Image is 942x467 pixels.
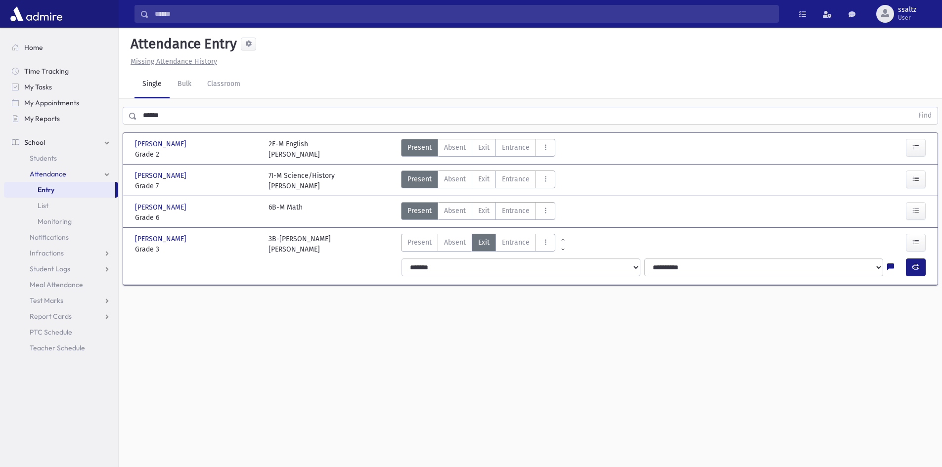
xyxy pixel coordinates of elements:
a: Bulk [170,71,199,98]
div: 3B-[PERSON_NAME] [PERSON_NAME] [269,234,331,255]
a: My Reports [4,111,118,127]
span: Exit [478,142,490,153]
span: [PERSON_NAME] [135,170,188,181]
a: Student Logs [4,261,118,277]
a: Students [4,150,118,166]
span: Teacher Schedule [30,343,85,352]
span: Report Cards [30,312,72,321]
u: Missing Attendance History [131,57,217,66]
span: Exit [478,237,490,248]
span: My Appointments [24,98,79,107]
a: Meal Attendance [4,277,118,293]
h5: Attendance Entry [127,36,237,52]
a: PTC Schedule [4,324,118,340]
span: Entrance [502,142,530,153]
div: 2F-M English [PERSON_NAME] [269,139,320,160]
a: My Appointments [4,95,118,111]
span: Monitoring [38,217,72,226]
span: Attendance [30,170,66,178]
img: AdmirePro [8,4,65,24]
a: Missing Attendance History [127,57,217,66]
div: AttTypes [401,170,555,191]
span: [PERSON_NAME] [135,202,188,212]
span: Present [407,206,432,216]
div: AttTypes [401,202,555,223]
span: Grade 6 [135,212,259,223]
span: Entrance [502,237,530,248]
span: Notifications [30,233,69,242]
span: User [898,14,916,22]
span: Absent [444,237,466,248]
span: Entrance [502,206,530,216]
span: Students [30,154,57,163]
a: List [4,198,118,213]
a: Classroom [199,71,248,98]
a: Home [4,40,118,55]
span: [PERSON_NAME] [135,234,188,244]
span: My Tasks [24,83,52,91]
div: 6B-M Math [269,202,303,223]
div: AttTypes [401,139,555,160]
a: Single [135,71,170,98]
span: Grade 7 [135,181,259,191]
span: [PERSON_NAME] [135,139,188,149]
input: Search [149,5,778,23]
div: 7I-M Science/History [PERSON_NAME] [269,170,335,191]
span: Exit [478,206,490,216]
span: Time Tracking [24,67,69,76]
span: Entrance [502,174,530,184]
span: ssaltz [898,6,916,14]
span: List [38,201,48,210]
a: Monitoring [4,213,118,229]
span: Grade 3 [135,244,259,255]
span: Present [407,174,432,184]
span: Absent [444,174,466,184]
span: Entry [38,185,54,194]
span: Present [407,142,432,153]
span: Absent [444,206,466,216]
span: Exit [478,174,490,184]
a: Report Cards [4,308,118,324]
span: PTC Schedule [30,328,72,337]
a: Teacher Schedule [4,340,118,356]
a: Test Marks [4,293,118,308]
span: Test Marks [30,296,63,305]
span: Absent [444,142,466,153]
a: Infractions [4,245,118,261]
a: Entry [4,182,115,198]
span: Meal Attendance [30,280,83,289]
span: School [24,138,45,147]
a: Notifications [4,229,118,245]
span: Infractions [30,249,64,257]
span: Student Logs [30,264,70,273]
a: School [4,134,118,150]
span: Home [24,43,43,52]
a: Attendance [4,166,118,182]
span: Present [407,237,432,248]
span: My Reports [24,114,60,123]
a: My Tasks [4,79,118,95]
div: AttTypes [401,234,555,255]
a: Time Tracking [4,63,118,79]
button: Find [912,107,938,124]
span: Grade 2 [135,149,259,160]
